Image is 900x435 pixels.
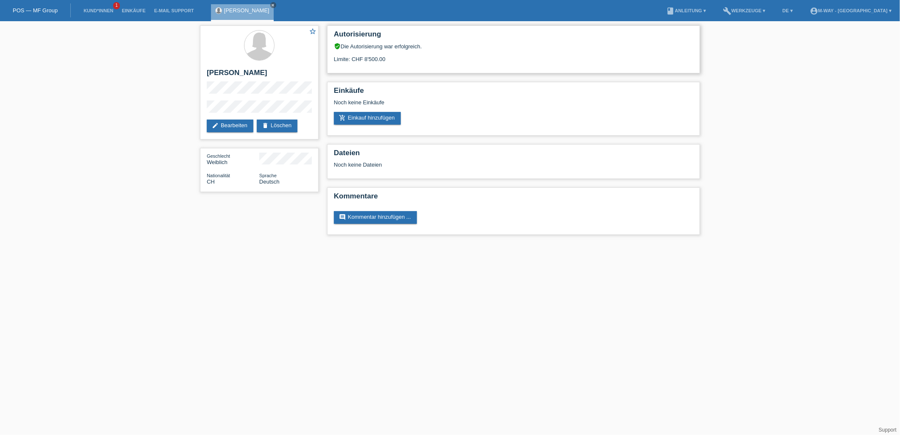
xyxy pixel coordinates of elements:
a: [PERSON_NAME] [224,7,269,14]
span: 1 [113,2,120,9]
div: Weiblich [207,153,259,165]
a: DE ▾ [778,8,797,13]
a: add_shopping_cartEinkauf hinzufügen [334,112,401,125]
a: E-Mail Support [150,8,198,13]
a: editBearbeiten [207,120,253,132]
div: Die Autorisierung war erfolgreich. [334,43,693,50]
span: Sprache [259,173,277,178]
i: verified_user [334,43,341,50]
i: close [271,3,275,7]
div: Limite: CHF 8'500.00 [334,50,693,62]
span: Deutsch [259,178,280,185]
i: build [723,7,731,15]
a: Support [879,427,897,433]
a: buildWerkzeuge ▾ [719,8,770,13]
i: add_shopping_cart [339,114,346,121]
h2: Dateien [334,149,693,162]
a: Kund*innen [79,8,117,13]
i: book [667,7,675,15]
div: Noch keine Einkäufe [334,99,693,112]
i: edit [212,122,219,129]
a: bookAnleitung ▾ [662,8,710,13]
span: Nationalität [207,173,230,178]
i: comment [339,214,346,220]
span: Geschlecht [207,153,230,159]
span: Schweiz [207,178,215,185]
a: Einkäufe [117,8,150,13]
i: star_border [309,28,317,35]
a: POS — MF Group [13,7,58,14]
div: Noch keine Dateien [334,162,593,168]
h2: Kommentare [334,192,693,205]
h2: Autorisierung [334,30,693,43]
a: account_circlem-way - [GEOGRAPHIC_DATA] ▾ [806,8,896,13]
a: commentKommentar hinzufügen ... [334,211,417,224]
i: account_circle [810,7,818,15]
h2: Einkäufe [334,86,693,99]
a: star_border [309,28,317,36]
i: delete [262,122,269,129]
a: close [270,2,276,8]
a: deleteLöschen [257,120,297,132]
h2: [PERSON_NAME] [207,69,312,81]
